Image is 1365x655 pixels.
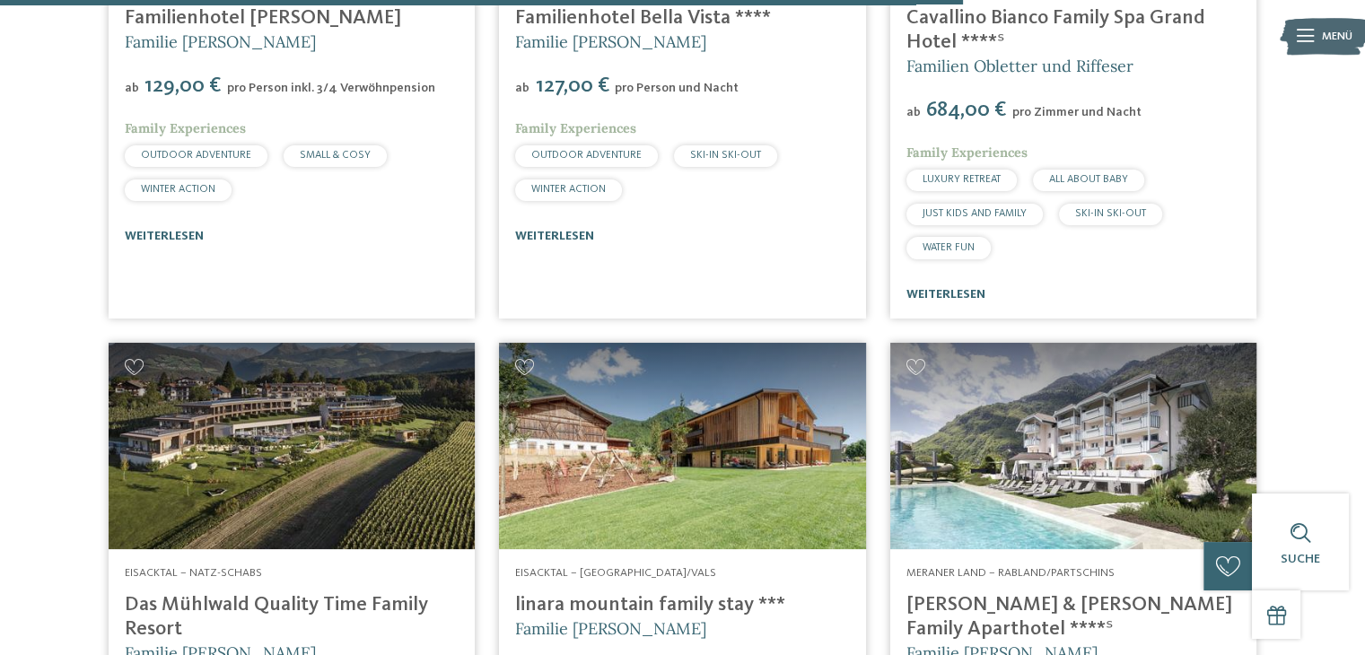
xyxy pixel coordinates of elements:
[125,567,262,579] span: Eisacktal – Natz-Schabs
[906,56,1133,76] span: Familien Obletter und Riffeser
[923,208,1027,219] span: JUST KIDS AND FAMILY
[1281,553,1320,565] span: Suche
[515,31,706,52] span: Familie [PERSON_NAME]
[906,144,1028,161] span: Family Experiences
[515,567,716,579] span: Eisacktal – [GEOGRAPHIC_DATA]/Vals
[125,595,428,639] a: Das Mühlwald Quality Time Family Resort
[690,150,761,161] span: SKI-IN SKI-OUT
[531,184,606,195] span: WINTER ACTION
[1012,106,1142,118] span: pro Zimmer und Nacht
[300,150,371,161] span: SMALL & COSY
[515,595,785,615] a: linara mountain family stay ***
[515,230,594,242] a: weiterlesen
[906,288,985,301] a: weiterlesen
[906,106,921,118] span: ab
[531,75,613,97] span: 127,00 €
[515,82,529,94] span: ab
[923,242,975,253] span: WATER FUN
[125,31,316,52] span: Familie [PERSON_NAME]
[125,82,139,94] span: ab
[141,184,215,195] span: WINTER ACTION
[499,343,865,549] img: Familienhotels gesucht? Hier findet ihr die besten!
[109,343,475,549] img: Familienhotels gesucht? Hier findet ihr die besten!
[1075,208,1146,219] span: SKI-IN SKI-OUT
[125,8,401,28] a: Familienhotel [PERSON_NAME]
[227,82,435,94] span: pro Person inkl. 3/4 Verwöhnpension
[906,595,1232,639] a: [PERSON_NAME] & [PERSON_NAME] Family Aparthotel ****ˢ
[141,150,251,161] span: OUTDOOR ADVENTURE
[906,567,1115,579] span: Meraner Land – Rabland/Partschins
[125,230,204,242] a: weiterlesen
[515,618,706,639] span: Familie [PERSON_NAME]
[515,8,771,28] a: Familienhotel Bella Vista ****
[615,82,739,94] span: pro Person und Nacht
[515,120,636,136] span: Family Experiences
[923,174,1001,185] span: LUXURY RETREAT
[1049,174,1128,185] span: ALL ABOUT BABY
[890,343,1256,549] img: Familienhotels gesucht? Hier findet ihr die besten!
[906,8,1205,52] a: Cavallino Bianco Family Spa Grand Hotel ****ˢ
[531,150,642,161] span: OUTDOOR ADVENTURE
[141,75,225,97] span: 129,00 €
[923,100,1011,121] span: 684,00 €
[125,120,246,136] span: Family Experiences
